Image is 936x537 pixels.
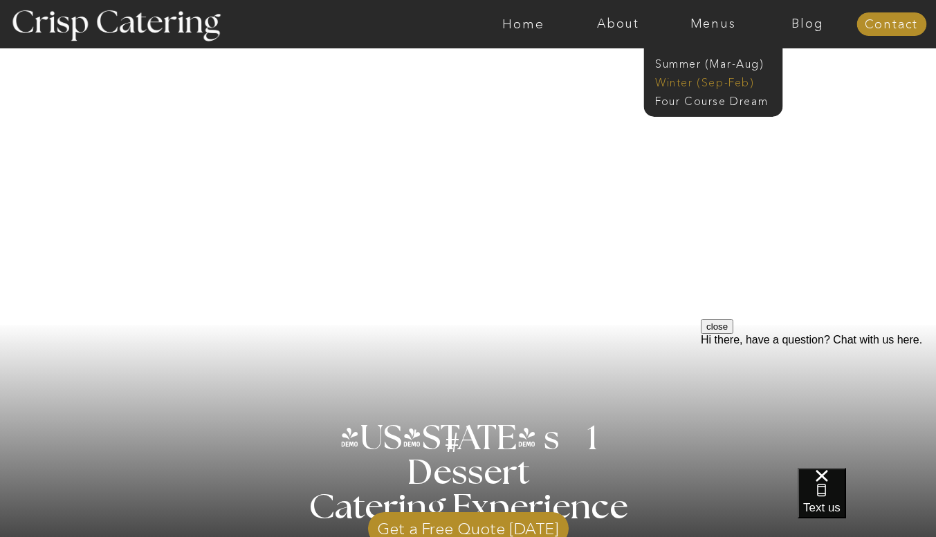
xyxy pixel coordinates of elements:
[655,93,779,106] a: Four Course Dream
[476,17,571,31] a: Home
[292,422,645,525] h1: [US_STATE] s 1 Dessert Catering Experience
[760,17,855,31] a: Blog
[666,17,760,31] a: Menus
[856,18,926,32] a: Contact
[701,319,936,485] iframe: podium webchat widget prompt
[798,468,936,537] iframe: podium webchat widget bubble
[655,56,779,69] a: Summer (Mar-Aug)
[655,75,769,88] a: Winter (Sep-Feb)
[414,429,493,469] h3: #
[387,422,443,456] h3: '
[571,17,666,31] a: About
